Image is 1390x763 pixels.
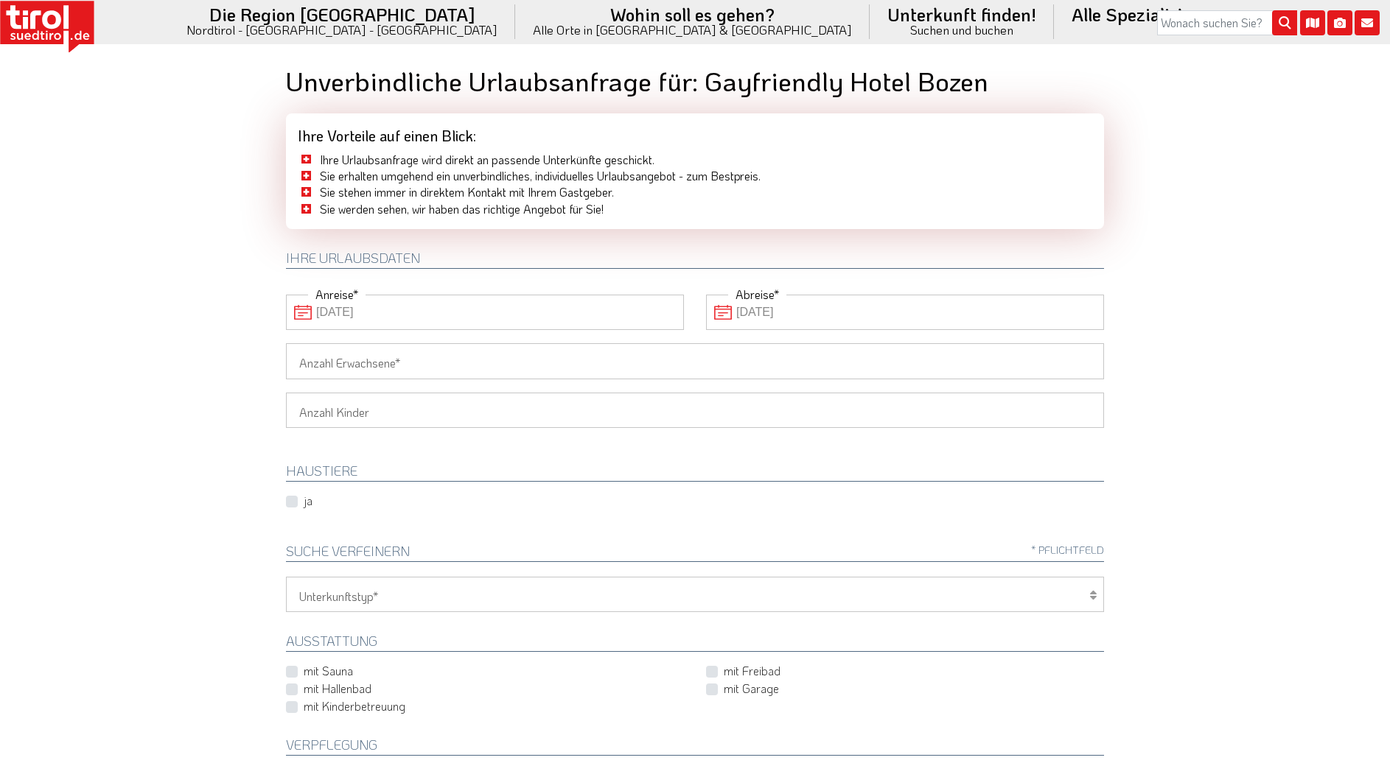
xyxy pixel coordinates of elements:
li: Sie werden sehen, wir haben das richtige Angebot für Sie! [298,201,1092,217]
i: Kontakt [1355,10,1380,35]
label: ja [304,493,312,509]
i: Fotogalerie [1327,10,1352,35]
input: Wonach suchen Sie? [1157,10,1297,35]
label: mit Kinderbetreuung [304,698,405,714]
small: Nordtirol - [GEOGRAPHIC_DATA] - [GEOGRAPHIC_DATA] [186,24,497,36]
h2: Verpflegung [286,738,1104,756]
label: mit Hallenbad [304,681,371,697]
h1: Unverbindliche Urlaubsanfrage für: Gayfriendly Hotel Bozen [286,66,1104,96]
div: Ihre Vorteile auf einen Blick: [286,113,1104,152]
i: Karte öffnen [1300,10,1325,35]
span: * Pflichtfeld [1031,544,1104,555]
label: mit Freibad [724,663,780,679]
li: Ihre Urlaubsanfrage wird direkt an passende Unterkünfte geschickt. [298,152,1092,168]
h2: Ausstattung [286,634,1104,652]
h2: Suche verfeinern [286,544,1104,562]
small: Suchen und buchen [887,24,1036,36]
li: Sie erhalten umgehend ein unverbindliches, individuelles Urlaubsangebot - zum Bestpreis. [298,168,1092,184]
label: mit Garage [724,681,779,697]
small: Alle Orte in [GEOGRAPHIC_DATA] & [GEOGRAPHIC_DATA] [533,24,852,36]
h2: HAUSTIERE [286,464,1104,482]
h2: Ihre Urlaubsdaten [286,251,1104,269]
li: Sie stehen immer in direktem Kontakt mit Ihrem Gastgeber. [298,184,1092,200]
label: mit Sauna [304,663,353,679]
